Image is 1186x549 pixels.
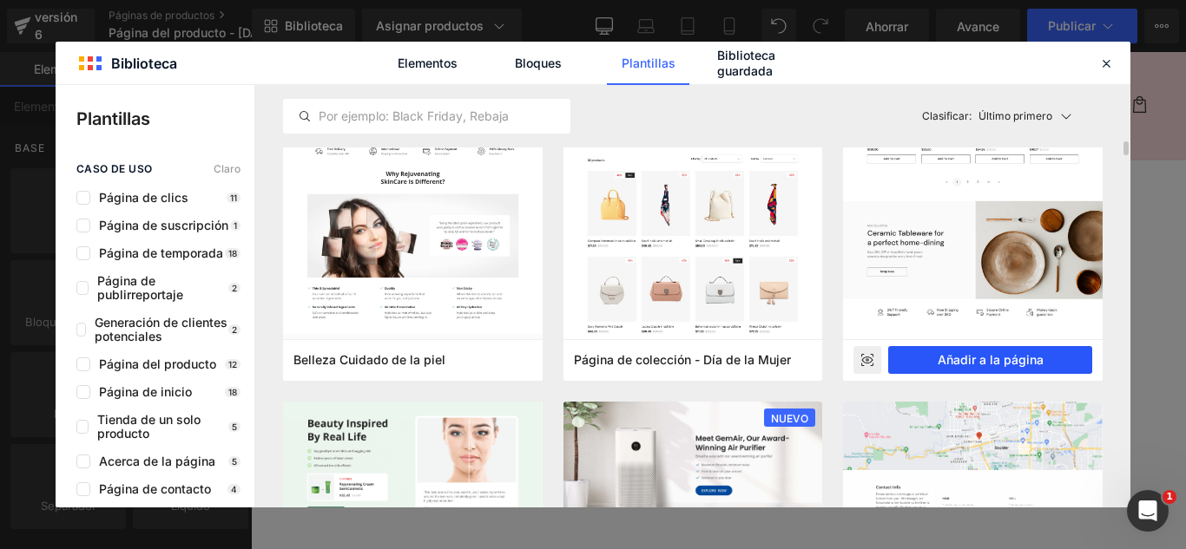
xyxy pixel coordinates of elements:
font: Plantillas [622,56,675,70]
span: Belleza Cuidado de la piel [293,352,445,368]
font: GAMUZA [742,180,825,205]
button: Añadir a la cesta [687,397,880,440]
font: 1 [1166,491,1173,502]
font: Página de publirreportaje [97,273,183,302]
summary: Búsqueda [903,40,941,78]
button: Clasificar:Último primero [915,99,1104,134]
font: 18 [228,387,237,397]
font: Generación de clientes potenciales [95,315,227,343]
font: Página de contacto [99,481,211,496]
font: Clasificar: [922,109,972,122]
font: Página de colección - Día de la Mujer [574,352,791,367]
span: Página de colección - Día de la Mujer [574,352,791,368]
font: caso de uso [76,162,152,175]
font: Tienda de un solo producto [97,412,201,441]
font: 11 [230,193,237,203]
font: S/. 99.00 [791,212,852,232]
font: Catálogo [99,49,160,67]
font: 18 [228,248,237,258]
font: Plantillas [76,108,150,129]
a: GAMUZA [742,182,825,203]
font: Página de clics [99,190,188,205]
font: 5 [232,456,237,467]
a: Inicio [33,40,89,76]
font: Página del producto [99,356,216,371]
font: Belleza Cuidado de la piel [293,352,445,367]
button: Añadir a la página [888,346,1092,374]
font: Inicio [43,49,78,67]
font: NUEVO [771,412,808,425]
a: Catálogo [89,40,170,76]
font: Página de temporada [99,245,223,260]
img: Exclusiva Perú [435,7,609,111]
font: Último primero [978,109,1052,122]
font: 2 [232,324,237,335]
font: 4 [231,484,237,494]
font: Añadir a la página [938,352,1044,367]
font: Elementos [398,56,458,70]
font: Bloques [515,56,562,70]
font: Acerca de la página [99,454,215,468]
font: 2 [232,283,237,293]
font: Añadir a la cesta [713,408,854,428]
font: Contacto [180,49,243,67]
font: 1 [234,220,237,231]
font: Título [538,259,581,279]
a: Contacto [169,40,254,76]
font: Página de suscripción [99,218,228,232]
font: S/. 165.00 [715,212,782,232]
font: 12 [228,359,237,369]
font: 5 [232,422,237,432]
div: Avance [853,346,881,374]
iframe: Chat en vivo de Intercom [1127,490,1169,532]
font: Cantidad [750,331,817,351]
font: Página de inicio [99,384,192,399]
font: Biblioteca guardada [717,48,775,78]
img: GAMUZA [120,173,414,467]
font: Claro [214,162,240,175]
input: Por ejemplo: Black Friday, Rebajas,... [284,106,570,127]
font: Título predeterminado [557,291,724,311]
